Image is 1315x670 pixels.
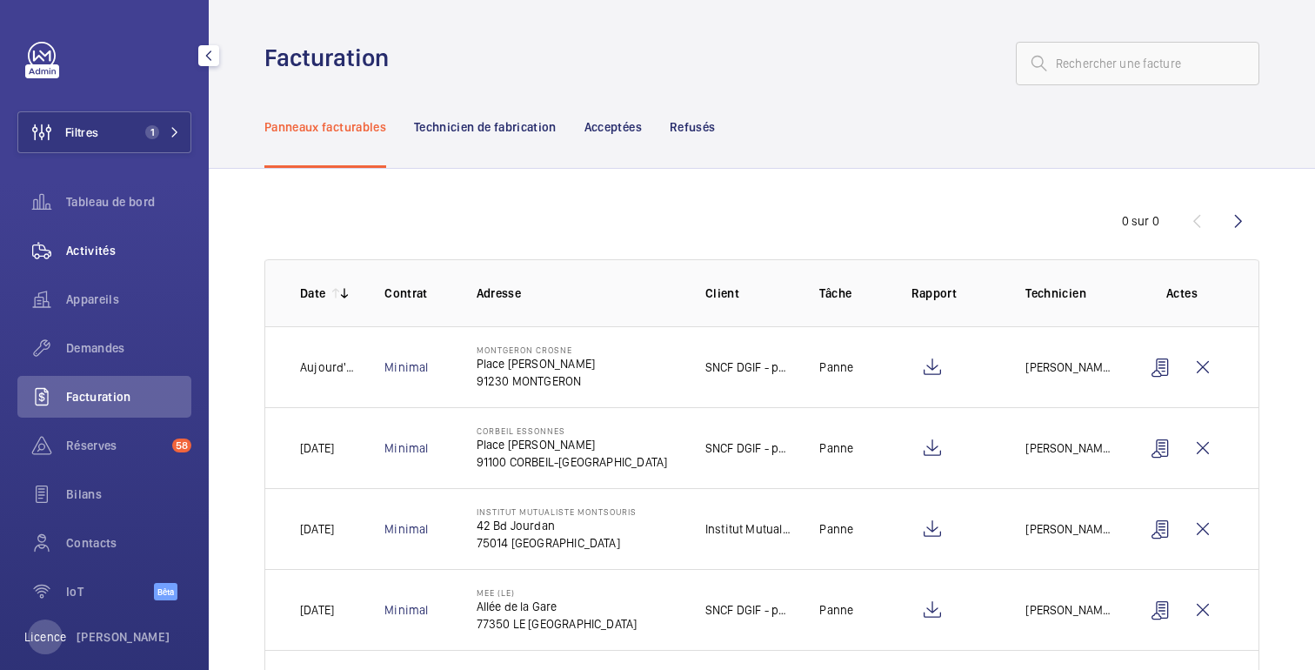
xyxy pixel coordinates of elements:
font: Contrat [384,286,427,300]
font: Panne [819,360,853,374]
font: Institut Mutualiste Montsouris [477,506,637,517]
font: Réserves [66,439,117,452]
button: Filtres1 [17,111,191,153]
font: [PERSON_NAME] [1025,360,1112,374]
font: Appareils [66,292,119,306]
font: Place [PERSON_NAME] [477,438,595,452]
font: 58 [176,439,188,452]
font: Place [PERSON_NAME] [477,357,595,371]
font: 75014 [GEOGRAPHIC_DATA] [477,536,620,550]
font: [PERSON_NAME] [77,630,170,644]
font: Demandes [66,341,125,355]
font: CORBEIL ESSONNES [477,425,565,436]
font: [PERSON_NAME] [1025,522,1112,536]
font: 1 [150,126,155,138]
font: Facturation [66,390,131,404]
font: [PERSON_NAME] [1025,603,1112,617]
a: Minimal [384,603,428,617]
font: Date [300,286,325,300]
a: Minimal [384,441,428,455]
font: Filtres [65,125,98,139]
font: Actes [1166,286,1198,300]
font: Panne [819,441,853,455]
font: Acceptées [584,120,642,134]
font: Licence [24,630,66,644]
font: Technicien de fabrication [414,120,557,134]
font: Bêta [157,586,174,597]
font: Institut Mutualiste Montsouris [705,522,867,536]
font: Panne [819,603,853,617]
font: SNCF DGIF - portes automatiques [705,603,885,617]
font: Client [705,286,739,300]
input: Rechercher une facture [1016,42,1259,85]
font: Tableau de bord [66,195,155,209]
font: Adresse [477,286,521,300]
font: Contacts [66,536,117,550]
font: [PERSON_NAME] [1025,441,1112,455]
font: SNCF DGIF - portes automatiques [705,441,885,455]
font: [DATE] [300,522,334,536]
font: IoT [66,585,83,599]
font: Refusés [670,120,715,134]
font: Allée de la Gare [477,600,557,613]
font: 91100 CORBEIL-[GEOGRAPHIC_DATA] [477,455,668,469]
a: Minimal [384,522,428,536]
font: 0 sur 0 [1122,214,1159,228]
font: 42 Bd Jourdan [477,519,555,533]
font: Facturation [264,43,389,72]
font: Bilans [66,487,102,501]
a: Minimal [384,360,428,374]
font: Panne [819,522,853,536]
font: [DATE] [300,603,334,617]
font: Activités [66,244,116,258]
font: Rapport [911,286,957,300]
font: 77350 LE [GEOGRAPHIC_DATA] [477,617,637,631]
font: 91230 MONTGERON [477,374,582,388]
font: MEE (LE) [477,587,515,598]
font: Tâche [819,286,851,300]
font: Panneaux facturables [264,120,386,134]
font: MONTGERON CROSNE [477,345,572,355]
font: Technicien [1025,286,1086,300]
font: [DATE] [300,441,334,455]
font: Aujourd'hui [300,360,364,374]
font: SNCF DGIF - portes automatiques [705,360,885,374]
